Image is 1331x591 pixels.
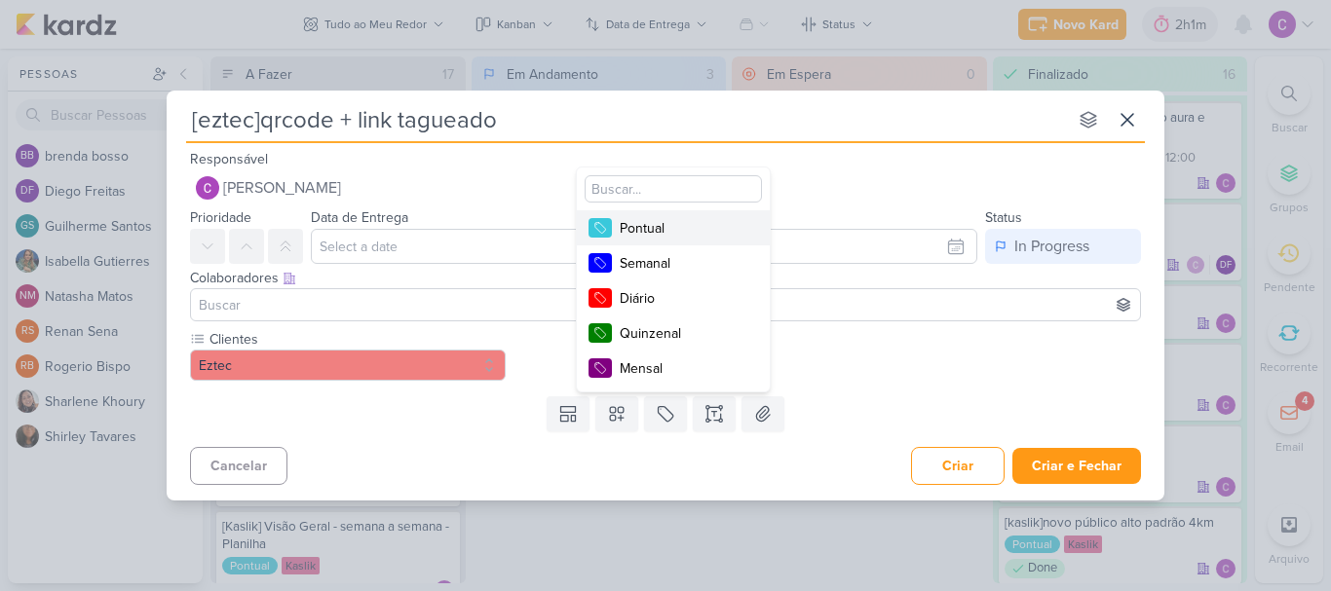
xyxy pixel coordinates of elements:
[577,280,770,315] button: Diário
[985,229,1141,264] button: In Progress
[208,329,506,350] label: Clientes
[620,218,746,239] div: Pontual
[985,209,1022,226] label: Status
[190,151,268,167] label: Responsável
[577,245,770,280] button: Semanal
[311,229,977,264] input: Select a date
[1012,448,1141,484] button: Criar e Fechar
[311,209,408,226] label: Data de Entrega
[190,447,287,485] button: Cancelar
[577,315,770,351] button: Quinzenal
[190,268,1141,288] div: Colaboradores
[1014,235,1089,258] div: In Progress
[620,253,746,274] div: Semanal
[620,288,746,309] div: Diário
[911,447,1005,485] button: Criar
[190,209,251,226] label: Prioridade
[195,293,1136,316] input: Buscar
[620,358,746,379] div: Mensal
[186,102,1067,137] input: Kard Sem Título
[577,210,770,245] button: Pontual
[196,176,219,200] img: Carlos Lima
[190,350,506,381] button: Eztec
[190,170,1141,205] button: [PERSON_NAME]
[620,323,746,344] div: Quinzenal
[223,176,341,200] span: [PERSON_NAME]
[585,175,762,203] input: Buscar...
[577,351,770,386] button: Mensal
